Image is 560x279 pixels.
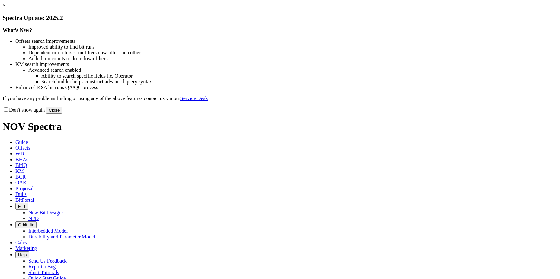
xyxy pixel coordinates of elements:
a: New Bit Designs [28,210,63,215]
span: Guide [15,139,28,145]
span: OrbitLite [18,222,34,227]
li: KM search improvements [15,61,557,67]
input: Don't show again [4,107,8,112]
span: Proposal [15,186,34,191]
span: Calcs [15,240,27,245]
label: Don't show again [3,107,45,113]
span: FTT [18,204,26,209]
span: WD [15,151,24,156]
li: Improved ability to find bit runs [28,44,557,50]
li: Dependent run filters - run filters now filter each other [28,50,557,56]
a: Send Us Feedback [28,258,67,264]
strong: What's New? [3,27,32,33]
span: Help [18,252,27,257]
li: Enhanced KSA bit runs QA/QC process [15,85,557,90]
li: Ability to search specific fields i.e. Operator [41,73,557,79]
span: BitIQ [15,163,27,168]
button: Close [46,107,62,114]
span: Marketing [15,246,37,251]
span: BitPortal [15,197,34,203]
li: Advanced search enabled [28,67,557,73]
h1: NOV Spectra [3,121,557,133]
a: NPD [28,216,39,221]
li: Added run counts to drop-down filters [28,56,557,61]
a: Interbedded Model [28,228,68,234]
h3: Spectra Update: 2025.2 [3,14,557,22]
p: If you have any problems finding or using any of the above features contact us via our [3,96,557,101]
span: Dulls [15,191,27,197]
a: Service Desk [180,96,208,101]
a: Short Tutorials [28,270,59,275]
span: BCR [15,174,26,180]
li: Search builder helps construct advanced query syntax [41,79,557,85]
span: BHAs [15,157,28,162]
a: Report a Bug [28,264,56,269]
a: × [3,3,5,8]
a: Durability and Parameter Model [28,234,95,239]
li: Offsets search improvements [15,38,557,44]
span: KM [15,168,24,174]
span: Offsets [15,145,30,151]
span: OAR [15,180,26,185]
